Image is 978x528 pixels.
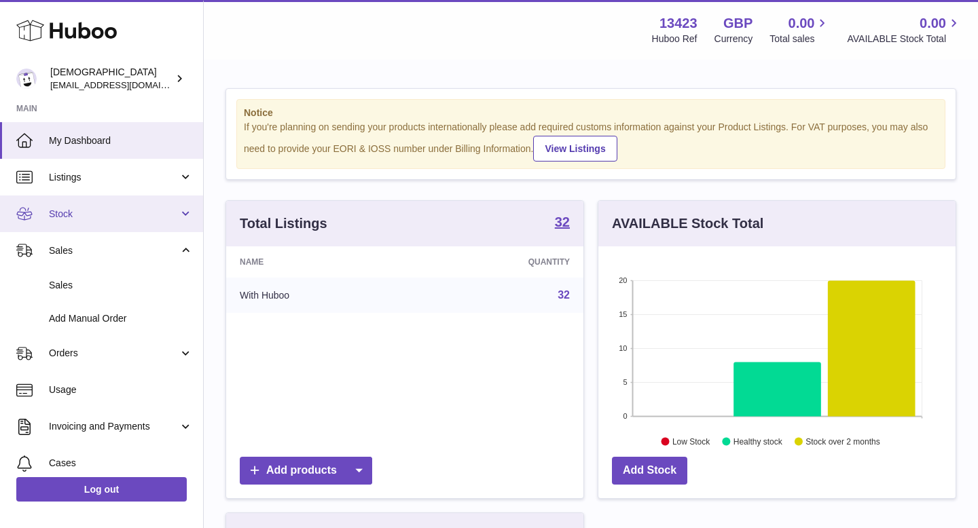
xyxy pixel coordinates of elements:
a: Log out [16,477,187,502]
a: 32 [558,289,570,301]
img: olgazyuz@outlook.com [16,69,37,89]
a: 0.00 Total sales [769,14,830,45]
span: Cases [49,457,193,470]
span: Orders [49,347,179,360]
text: 10 [619,344,627,352]
span: Stock [49,208,179,221]
span: Sales [49,244,179,257]
text: Stock over 2 months [805,436,880,446]
span: [EMAIL_ADDRESS][DOMAIN_NAME] [50,79,200,90]
th: Quantity [414,246,583,278]
text: 20 [619,276,627,284]
div: Huboo Ref [652,33,698,45]
span: Invoicing and Payments [49,420,179,433]
th: Name [226,246,414,278]
text: 15 [619,310,627,318]
text: 0 [623,412,627,420]
a: 32 [555,215,570,231]
div: [DEMOGRAPHIC_DATA] [50,66,173,92]
span: 0.00 [789,14,815,33]
span: Add Manual Order [49,312,193,325]
text: Healthy stock [733,436,783,446]
a: Add Stock [612,457,687,485]
span: AVAILABLE Stock Total [847,33,962,45]
text: Low Stock [672,436,710,446]
h3: AVAILABLE Stock Total [612,214,763,233]
strong: 32 [555,215,570,229]
span: Total sales [769,33,830,45]
a: Add products [240,457,372,485]
strong: GBP [723,14,753,33]
div: If you're planning on sending your products internationally please add required customs informati... [244,121,938,162]
span: Sales [49,279,193,292]
td: With Huboo [226,278,414,313]
span: Listings [49,171,179,184]
span: My Dashboard [49,134,193,147]
span: Usage [49,383,193,396]
h3: Total Listings [240,214,327,233]
div: Currency [714,33,753,45]
strong: 13423 [659,14,698,33]
text: 5 [623,378,627,386]
span: 0.00 [920,14,946,33]
a: 0.00 AVAILABLE Stock Total [847,14,962,45]
a: View Listings [533,136,617,162]
strong: Notice [244,107,938,119]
